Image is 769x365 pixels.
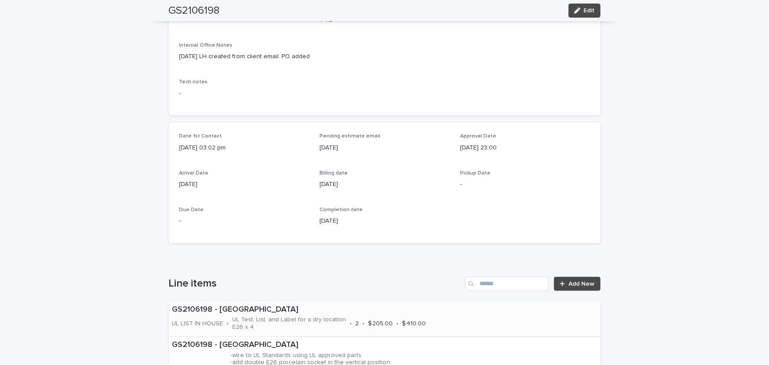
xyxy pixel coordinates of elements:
p: UL LIST IN HOUSE [172,320,223,328]
p: [DATE] 23:00 [460,143,590,153]
p: • [350,320,352,328]
p: [DATE] 03:02 pm [179,143,309,153]
p: [DATE] LH created from client email. PO added [179,52,590,61]
span: Add New [569,281,595,287]
span: Approval Date [460,134,496,139]
span: Internal Office Notes [179,43,233,48]
span: Pickup Date [460,171,490,176]
p: GS2106198 - [GEOGRAPHIC_DATA] [172,305,553,315]
p: $ 410.00 [402,320,426,328]
p: [DATE] [319,143,450,153]
a: GS2106198 - [GEOGRAPHIC_DATA]UL LIST IN HOUSE•UL Test, List, and Label for a dry location E26 x 4... [169,302,601,337]
h2: GS2106198 [169,4,220,17]
p: 2 [356,320,359,328]
p: • [363,320,365,328]
p: • [397,320,399,328]
p: - [460,180,590,189]
span: Date 1st Contact [179,134,222,139]
p: [DATE] [179,180,309,189]
p: GS2106198 - [GEOGRAPHIC_DATA] [172,340,597,350]
span: Completion date [319,207,363,212]
input: Search [465,277,549,291]
span: Tech notes [179,79,208,85]
p: UL Test, List, and Label for a dry location E26 x 4 [233,316,346,331]
p: $ 205.00 [368,320,393,328]
p: - [179,89,590,98]
span: Arrival Date [179,171,209,176]
a: Add New [554,277,600,291]
button: Edit [568,4,601,18]
span: Edit [584,7,595,14]
p: - [179,216,309,226]
span: Pending estimate email [319,134,380,139]
p: • [227,320,229,328]
h1: Line items [169,277,462,290]
span: Due Date [179,207,204,212]
p: [DATE] [319,216,450,226]
span: Billing date [319,171,348,176]
p: [DATE] [319,180,450,189]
